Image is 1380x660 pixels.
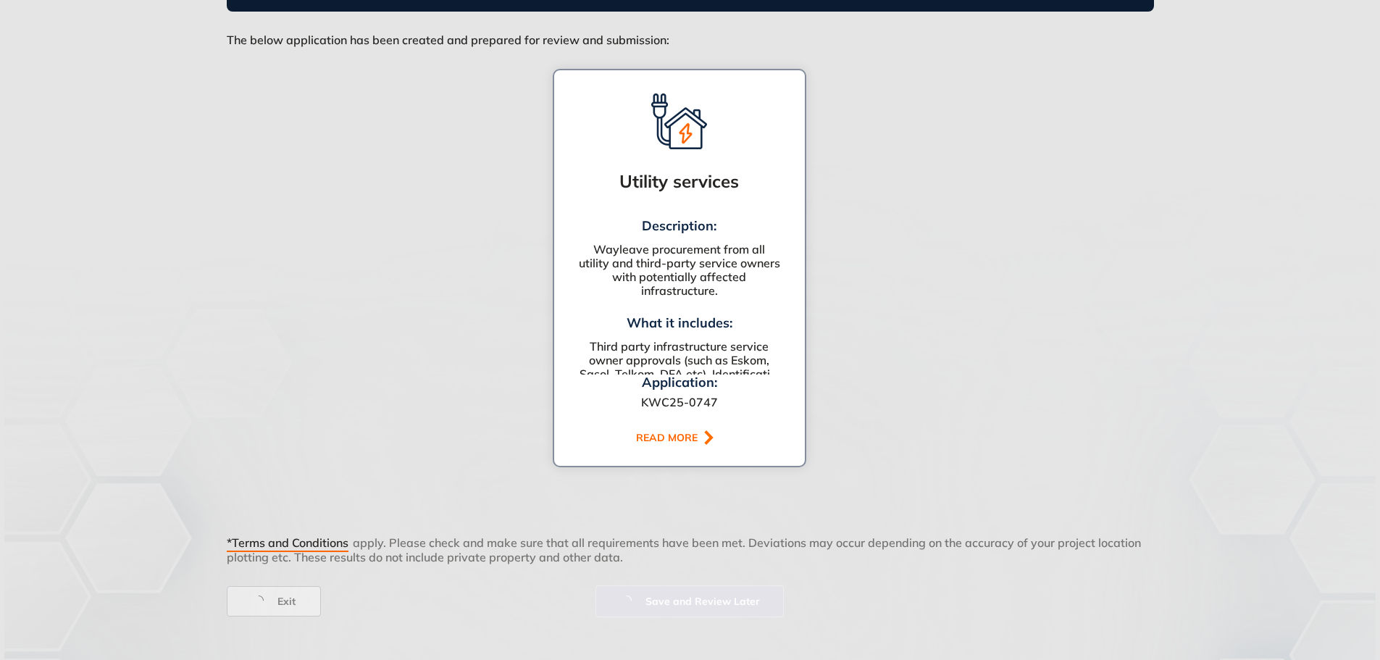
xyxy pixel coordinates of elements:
[577,306,782,340] div: What it includes:
[770,367,779,381] span: ...
[227,535,353,546] button: *Terms and Conditions
[641,375,718,396] div: Application:
[580,339,770,381] span: Third party infrastructure service owner approvals (such as Eskom, Sasol, Telkom, DFA etc). Ident...
[613,427,745,448] button: READ MORE
[641,396,718,409] div: KWC25-0747
[619,171,739,192] div: Utility services
[251,596,277,606] span: loading
[227,535,1154,585] div: apply. Please check and make sure that all requirements have been met. Deviations may occur depen...
[227,586,321,617] button: Exit
[577,243,782,298] div: This application that does not seem to impact any of our service areas but will still require pro...
[277,593,296,609] span: Exit
[577,340,782,382] div: Third party infrastructure service owner approvals (such as Eskom, Sasol, Telkom, DFA etc). Ident...
[577,218,782,243] div: Description:
[227,536,348,551] span: *Terms and Conditions
[227,12,1154,54] div: The below application has been created and prepared for review and submission:
[636,432,702,444] div: READ MORE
